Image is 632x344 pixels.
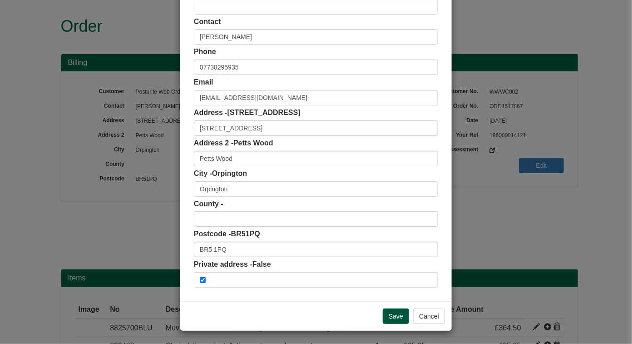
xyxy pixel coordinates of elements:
[194,47,216,57] label: Phone
[194,259,271,270] label: Private address -
[233,139,273,147] span: Petts Wood
[231,230,260,238] span: BR51PQ
[227,109,301,116] span: [STREET_ADDRESS]
[194,169,247,179] label: City -
[194,229,260,239] label: Postcode -
[194,108,301,118] label: Address -
[194,17,221,27] label: Contact
[383,309,409,324] input: Save
[194,199,223,209] label: County -
[194,77,213,88] label: Email
[194,138,273,149] label: Address 2 -
[252,260,271,268] span: False
[413,309,445,324] button: Cancel
[212,170,247,177] span: Orpington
